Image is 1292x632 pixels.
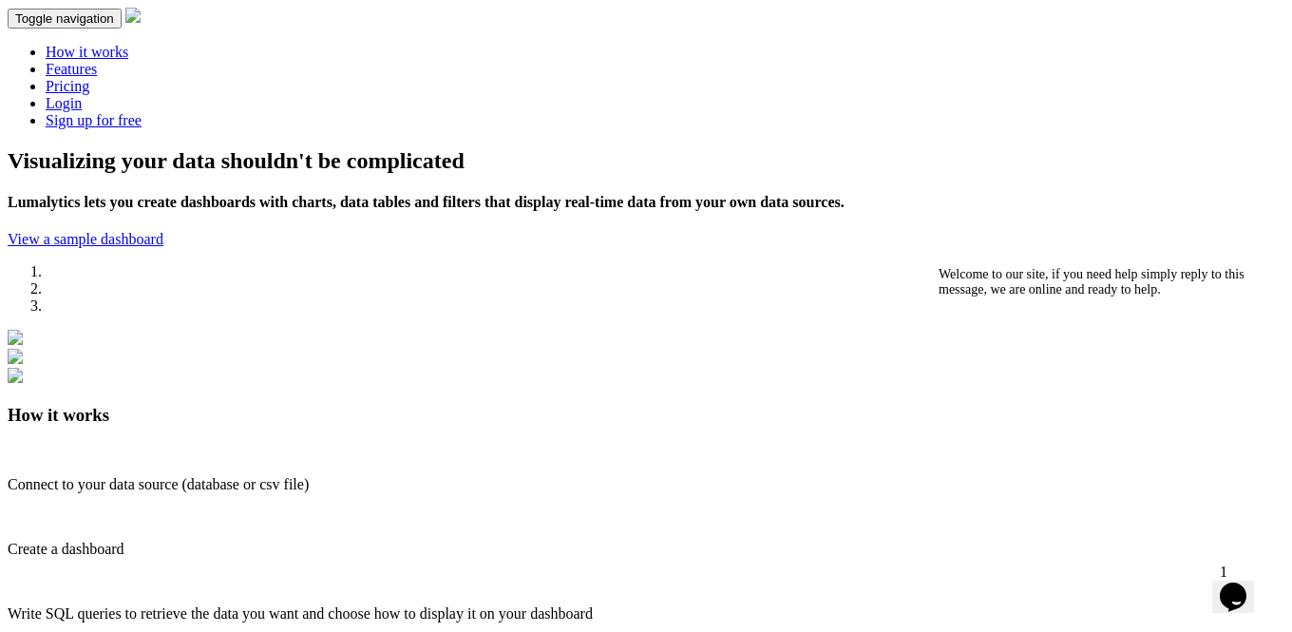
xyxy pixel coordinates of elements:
[15,11,114,26] span: Toggle navigation
[46,61,97,77] a: Features
[8,330,23,345] img: lumalytics-screenshot-1-7a74361a8398877aa2597a69edf913cb7964058ba03049edb3fa55e2b5462593.png
[8,194,1284,211] h4: Lumalytics lets you create dashboards with charts, data tables and filters that display real-time...
[8,349,23,364] img: lumalytics-screenshot-2-199e60c08e33fc0b6e5e86304bf20dcd1bb646d050ed2e7d6efdc05661455cea.png
[8,476,1284,493] p: Connect to your data source (database or csv file)
[46,112,142,128] a: Sign up for free
[8,368,23,383] img: lumalytics-screenshot-3-04977a5c2dca9b125ae790bce47ef446ee1c15c3bae81557a73f924cfbf69eb4.png
[8,8,313,37] span: Welcome to our site, if you need help simply reply to this message, we are online and ready to help.
[931,259,1273,546] iframe: chat widget
[125,8,141,23] img: logo_v2-f34f87db3d4d9f5311d6c47995059ad6168825a3e1eb260e01c8041e89355404.png
[8,605,1284,622] p: Write SQL queries to retrieve the data you want and choose how to display it on your dashboard
[8,541,1284,558] p: Create a dashboard
[1212,556,1273,613] iframe: chat widget
[46,78,89,94] a: Pricing
[8,8,350,38] div: Welcome to our site, if you need help simply reply to this message, we are online and ready to help.
[46,95,82,111] a: Login
[8,405,1284,426] h3: How it works
[46,44,128,60] a: How it works
[8,231,163,247] a: View a sample dashboard
[8,148,1284,174] h2: Visualizing your data shouldn't be complicated
[8,9,122,29] button: Toggle navigation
